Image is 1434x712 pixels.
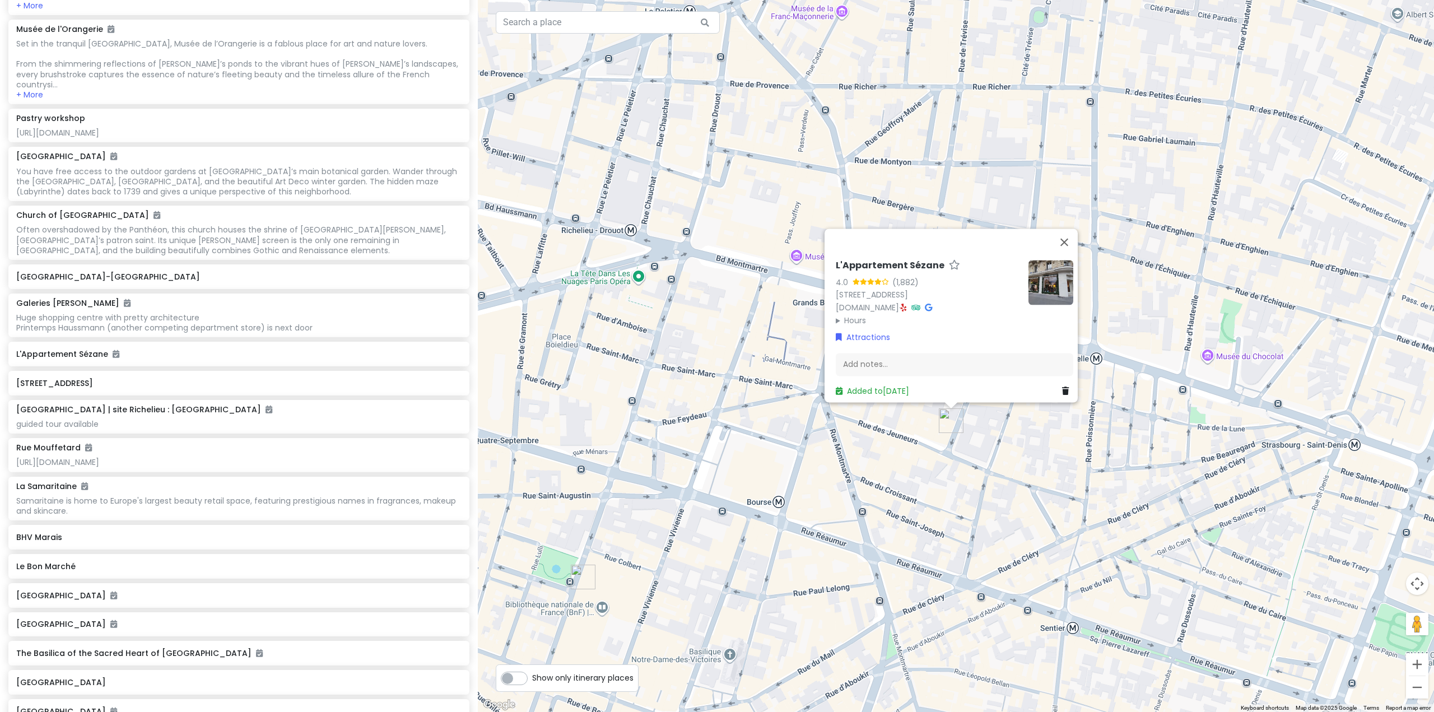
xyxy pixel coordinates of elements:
[81,482,88,490] i: Added to itinerary
[949,260,960,272] a: Star place
[911,304,920,311] i: Tripadvisor
[16,532,462,542] h6: BHV Marais
[836,302,899,313] a: [DOMAIN_NAME]
[571,565,595,589] div: Bibliothèque nationale de France | site Richelieu : Bibliothèque de Recherche
[836,353,1073,376] div: Add notes...
[16,419,462,429] div: guided tour available
[16,349,462,359] h6: L'Appartement Sézane
[16,378,462,388] h6: [STREET_ADDRESS]
[1406,653,1428,676] button: Zoom in
[836,260,944,272] h6: L'Appartement Sézane
[1363,705,1379,711] a: Terms (opens in new tab)
[108,25,114,33] i: Added to itinerary
[256,649,263,657] i: Added to itinerary
[1028,260,1073,305] img: Picture of the place
[16,272,462,282] h6: [GEOGRAPHIC_DATA]-[GEOGRAPHIC_DATA]
[110,620,117,628] i: Added to itinerary
[16,24,114,34] h6: Musée de l'Orangerie
[481,697,518,712] img: Google
[110,152,117,160] i: Added to itinerary
[16,39,462,90] div: Set in the tranquil [GEOGRAPHIC_DATA], Musée de l’Orangerie is a fablous place for art and nature...
[16,298,131,308] h6: Galeries [PERSON_NAME]
[1051,229,1078,255] button: Close
[16,128,462,138] div: [URL][DOMAIN_NAME]
[836,276,853,288] div: 4.0
[836,289,908,300] a: [STREET_ADDRESS]
[16,443,92,453] h6: Rue Mouffetard
[16,457,462,467] div: [URL][DOMAIN_NAME]
[1241,704,1289,712] button: Keyboard shortcuts
[16,481,88,491] h6: La Samaritaine
[532,672,634,684] span: Show only itinerary places
[16,677,462,687] h6: [GEOGRAPHIC_DATA]
[16,151,117,161] h6: [GEOGRAPHIC_DATA]
[16,619,462,629] h6: [GEOGRAPHIC_DATA]
[16,113,85,123] h6: Pastry workshop
[1296,705,1357,711] span: Map data ©2025 Google
[16,404,272,415] h6: [GEOGRAPHIC_DATA] | site Richelieu : [GEOGRAPHIC_DATA]
[153,211,160,219] i: Added to itinerary
[16,210,160,220] h6: Church of [GEOGRAPHIC_DATA]
[481,697,518,712] a: Click to see this area on Google Maps
[16,1,43,11] button: + More
[124,299,131,307] i: Added to itinerary
[925,304,932,311] i: Google Maps
[836,331,890,343] a: Attractions
[496,11,720,34] input: Search a place
[1406,613,1428,635] button: Drag Pegman onto the map to open Street View
[836,314,1019,327] summary: Hours
[85,444,92,452] i: Added to itinerary
[892,276,919,288] div: (1,882)
[16,166,462,197] div: You have free access to the outdoor gardens at [GEOGRAPHIC_DATA]’s main botanical garden. Wander ...
[836,260,1019,327] div: ·
[113,350,119,358] i: Added to itinerary
[16,90,43,100] button: + More
[16,590,462,601] h6: [GEOGRAPHIC_DATA]
[1062,385,1073,397] a: Delete place
[16,225,462,255] div: Often overshadowed by the Panthéon, this church houses the shrine of [GEOGRAPHIC_DATA][PERSON_NAM...
[1406,573,1428,595] button: Map camera controls
[266,406,272,413] i: Added to itinerary
[16,648,462,658] h6: The Basilica of the Sacred Heart of [GEOGRAPHIC_DATA]
[16,496,462,516] div: Samaritaine is home to Europe's largest beauty retail space, featuring prestigious names in fragr...
[16,313,462,333] div: Huge shopping centre with pretty architecture Printemps Haussmann (another competing department s...
[836,385,909,397] a: Added to[DATE]
[1386,705,1431,711] a: Report a map error
[110,592,117,599] i: Added to itinerary
[939,408,963,433] div: L'Appartement Sézane
[1406,676,1428,699] button: Zoom out
[16,561,462,571] h6: Le Bon Marché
